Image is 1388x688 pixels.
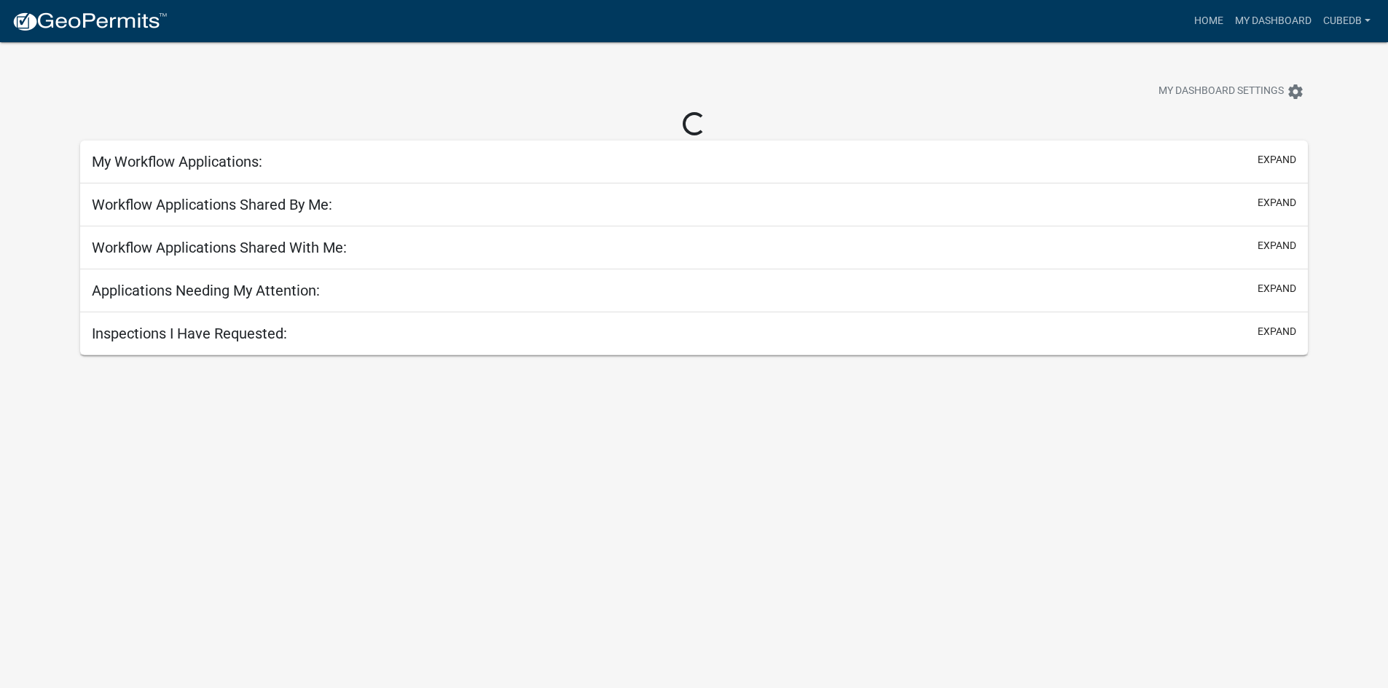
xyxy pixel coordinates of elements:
[1287,83,1304,100] i: settings
[1258,281,1296,296] button: expand
[92,239,347,256] h5: Workflow Applications Shared With Me:
[1258,152,1296,167] button: expand
[1188,7,1229,35] a: Home
[1229,7,1317,35] a: My Dashboard
[92,196,332,213] h5: Workflow Applications Shared By Me:
[92,153,262,170] h5: My Workflow Applications:
[92,325,287,342] h5: Inspections I Have Requested:
[1317,7,1376,35] a: CubedB
[1147,77,1316,106] button: My Dashboard Settingssettings
[1258,324,1296,339] button: expand
[92,282,320,299] h5: Applications Needing My Attention:
[1158,83,1284,100] span: My Dashboard Settings
[1258,195,1296,210] button: expand
[1258,238,1296,253] button: expand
